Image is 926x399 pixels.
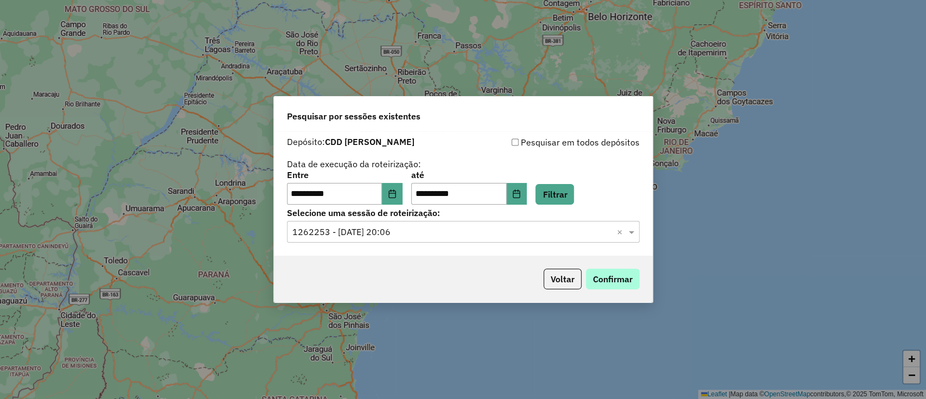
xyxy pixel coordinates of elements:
span: Pesquisar por sessões existentes [287,110,420,123]
label: Entre [287,168,403,181]
div: Pesquisar em todos depósitos [463,136,640,149]
span: Clear all [617,225,626,238]
label: Data de execução da roteirização: [287,157,421,170]
button: Choose Date [382,183,403,205]
button: Filtrar [535,184,574,205]
label: Selecione uma sessão de roteirização: [287,206,640,219]
button: Confirmar [586,269,640,289]
button: Choose Date [507,183,527,205]
strong: CDD [PERSON_NAME] [325,136,414,147]
label: até [411,168,527,181]
label: Depósito: [287,135,414,148]
button: Voltar [544,269,582,289]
